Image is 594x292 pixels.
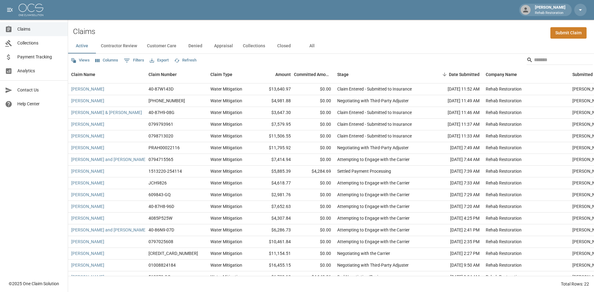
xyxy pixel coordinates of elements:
[486,215,522,221] div: Rehab Restoration
[294,83,334,95] div: $0.00
[427,66,483,83] div: Date Submitted
[294,119,334,130] div: $0.00
[17,101,63,107] span: Help Center
[294,154,334,166] div: $0.00
[145,66,207,83] div: Claim Number
[427,224,483,236] div: [DATE] 2:41 PM
[71,227,147,233] a: [PERSON_NAME] and [PERSON_NAME]
[69,56,91,65] button: Views
[294,224,334,236] div: $0.00
[210,145,242,151] div: Water Mitigation
[337,66,349,83] div: Stage
[486,227,522,233] div: Rehab Restoration
[294,189,334,201] div: $0.00
[210,133,242,139] div: Water Mitigation
[17,26,63,32] span: Claims
[486,145,522,151] div: Rehab Restoration
[148,239,173,245] div: 0797025608
[68,66,145,83] div: Claim Name
[337,145,409,151] div: Negotiating with Third-Party Adjuster
[207,66,254,83] div: Claim Type
[17,54,63,60] span: Payment Tracking
[254,130,294,142] div: $11,506.55
[68,39,594,53] div: dynamic tabs
[148,180,167,186] div: JCH9826
[427,271,483,283] div: [DATE] 9:34 AM
[427,213,483,224] div: [DATE] 4:25 PM
[148,86,174,92] div: 40-87W143D
[254,271,294,283] div: $6,739.13
[427,119,483,130] div: [DATE] 11:37 AM
[148,66,177,83] div: Claim Number
[486,156,522,163] div: Rehab Restoration
[148,56,170,65] button: Export
[148,98,185,104] div: 300-0451887-2025
[254,119,294,130] div: $7,579.95
[294,236,334,248] div: $0.00
[210,168,242,174] div: Water Mitigation
[254,66,294,83] div: Amount
[294,95,334,107] div: $0.00
[486,86,522,92] div: Rehab Restoration
[254,142,294,154] div: $11,795.92
[535,11,566,16] p: Rehab Restoration
[337,180,410,186] div: Attempting to Engage with the Carrier
[550,27,587,39] a: Submit Claim
[427,107,483,119] div: [DATE] 11:46 AM
[275,66,291,83] div: Amount
[294,213,334,224] div: $0.00
[148,145,180,151] div: PRAH00022116
[337,239,410,245] div: Attempting to Engage with the Carrier
[486,133,522,139] div: Rehab Restoration
[334,66,427,83] div: Stage
[210,227,242,233] div: Water Mitigation
[427,142,483,154] div: [DATE] 7:49 AM
[298,39,326,53] button: All
[71,192,104,198] a: [PERSON_NAME]
[148,121,173,127] div: 0799793961
[561,281,589,287] div: Total Rows: 22
[71,156,194,163] a: [PERSON_NAME] and [PERSON_NAME] “[PERSON_NAME]” Cure
[254,83,294,95] div: $13,640.97
[210,156,242,163] div: Water Mitigation
[294,166,334,177] div: $4,284.69
[71,262,104,268] a: [PERSON_NAME]
[337,168,391,174] div: Settled Payment Processing
[337,215,410,221] div: Attempting to Engage with the Carrier
[148,262,176,268] div: 01008824184
[122,56,146,66] button: Show filters
[210,262,242,268] div: Water Mitigation
[210,180,242,186] div: Water Mitigation
[486,180,522,186] div: Rehab Restoration
[337,121,412,127] div: Claim Entered - Submitted to Insurance
[254,248,294,260] div: $11,154.51
[294,248,334,260] div: $0.00
[71,274,104,280] a: [PERSON_NAME]
[17,68,63,74] span: Analytics
[337,98,409,104] div: Negotiating with Third-Party Adjuster
[71,121,104,127] a: [PERSON_NAME]
[210,250,242,256] div: Water Mitigation
[254,189,294,201] div: $2,981.76
[94,56,120,65] button: Select columns
[486,66,517,83] div: Company Name
[148,109,174,116] div: 40-87H9-08G
[210,121,242,127] div: Water Mitigation
[294,260,334,271] div: $0.00
[532,4,568,15] div: [PERSON_NAME]
[210,239,242,245] div: Water Mitigation
[294,201,334,213] div: $0.00
[294,107,334,119] div: $0.00
[486,262,522,268] div: Rehab Restoration
[210,203,242,209] div: Water Mitigation
[427,83,483,95] div: [DATE] 11:52 AM
[210,274,242,280] div: Water Mitigation
[210,192,242,198] div: Water Mitigation
[71,98,104,104] a: [PERSON_NAME]
[210,215,242,221] div: Water Mitigation
[427,177,483,189] div: [DATE] 7:33 AM
[527,55,593,66] div: Search
[337,262,409,268] div: Negotiating with Third-Party Adjuster
[9,281,59,287] div: © 2025 One Claim Solution
[148,133,173,139] div: 0798713020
